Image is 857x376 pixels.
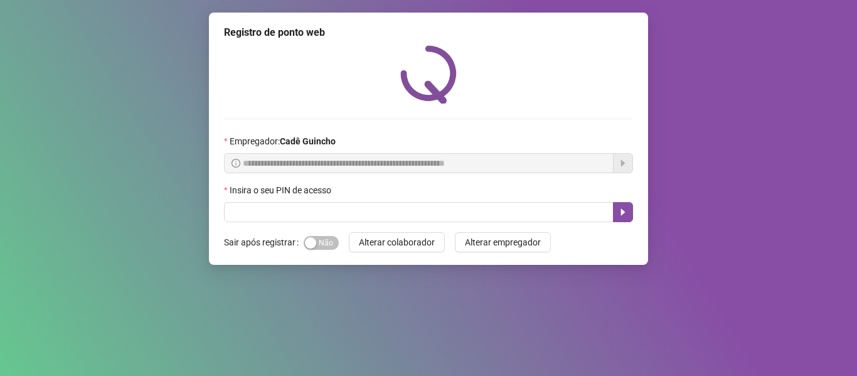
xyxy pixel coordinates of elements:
[618,207,628,217] span: caret-right
[232,159,240,168] span: info-circle
[455,232,551,252] button: Alterar empregador
[280,136,336,146] strong: Cadê Guincho
[359,235,435,249] span: Alterar colaborador
[224,25,633,40] div: Registro de ponto web
[224,232,304,252] label: Sair após registrar
[224,183,339,197] label: Insira o seu PIN de acesso
[465,235,541,249] span: Alterar empregador
[349,232,445,252] button: Alterar colaborador
[230,134,336,148] span: Empregador :
[400,45,457,104] img: QRPoint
